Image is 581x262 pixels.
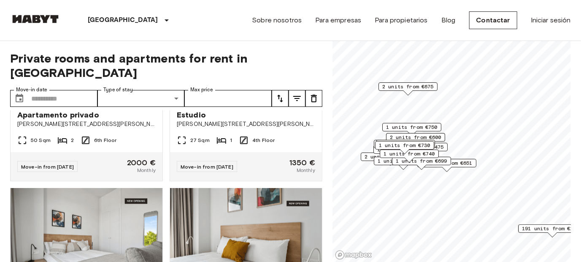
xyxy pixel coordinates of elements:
span: Estudio [177,110,206,120]
label: Max price [190,86,213,93]
div: Map marker [375,141,434,154]
div: Map marker [374,140,433,153]
span: 2000 € [127,159,156,166]
span: 2 [71,136,74,144]
p: [GEOGRAPHIC_DATA] [88,15,158,25]
div: Map marker [392,157,451,170]
span: 1 units from €630 [378,157,429,165]
span: 1 units from €750 [386,123,438,131]
div: Map marker [374,157,433,170]
a: Iniciar sesión [531,15,571,25]
div: Map marker [373,145,432,158]
span: Monthly [297,166,315,174]
a: Blog [441,15,456,25]
span: 3 units from €475 [392,143,444,151]
span: 1 units from €730 [379,142,430,149]
span: Move-in from [DATE] [21,164,74,170]
button: tune [305,90,322,107]
span: 2 units from €675 [382,83,434,90]
span: 6th Floor [94,136,116,144]
span: 1 units from €740 [384,150,435,158]
label: Move-in date [16,86,47,93]
span: [PERSON_NAME][STREET_ADDRESS][PERSON_NAME][PERSON_NAME] [177,120,315,128]
div: Map marker [376,140,435,153]
span: [PERSON_NAME][STREET_ADDRESS][PERSON_NAME][PERSON_NAME] [17,120,156,128]
button: Choose date [11,90,28,107]
span: 1 units from €699 [396,157,447,165]
div: Map marker [380,150,439,163]
span: Private rooms and apartments for rent in [GEOGRAPHIC_DATA] [10,51,322,80]
div: Map marker [382,123,441,136]
span: Apartamento privado [17,110,99,120]
label: Type of stay [103,86,133,93]
div: Map marker [361,153,420,166]
span: 1 [230,136,232,144]
span: 2 units from €600 [390,134,441,141]
button: tune [289,90,305,107]
a: Mapbox logo [335,250,372,260]
a: Para empresas [315,15,361,25]
a: Contactar [469,11,517,29]
span: 50 Sqm [31,136,51,144]
button: tune [272,90,289,107]
span: 2 units from €560 [365,153,416,161]
div: Map marker [386,133,445,146]
span: Monthly [137,166,156,174]
span: 27 Sqm [190,136,210,144]
a: Sobre nosotros [252,15,302,25]
div: Map marker [378,82,438,96]
span: Move-in from [DATE] [181,164,233,170]
img: Habyt [10,15,61,23]
span: 1 units from €515 [380,140,431,148]
a: Para propietarios [375,15,428,25]
span: 4th Floor [252,136,275,144]
span: 1350 € [289,159,315,166]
